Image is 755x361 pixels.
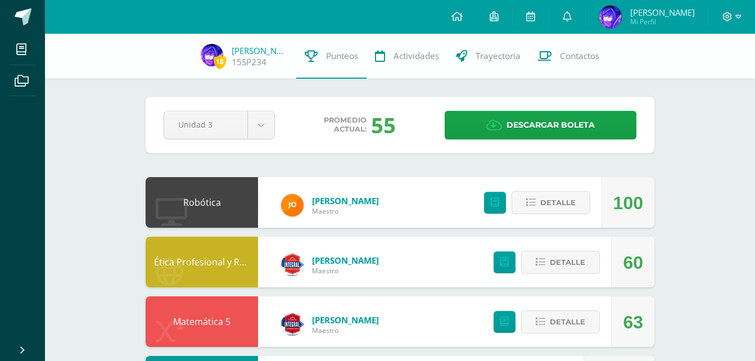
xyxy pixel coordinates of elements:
span: Contactos [560,50,599,62]
a: Trayectoria [447,34,529,79]
a: Descargar boleta [445,111,636,139]
img: 4ce4e30e7c06fc2dbdfd450ed9fde732.png [599,6,622,28]
button: Detalle [521,251,600,274]
a: Contactos [529,34,608,79]
div: 63 [623,297,643,348]
div: Robótica [146,177,258,228]
img: 4ce4e30e7c06fc2dbdfd450ed9fde732.png [201,44,223,66]
span: Detalle [540,192,576,213]
img: 30108eeae6c649a9a82bfbaad6c0d1cb.png [281,194,304,216]
img: 28f031d49d6967cb0dd97ba54f7eb134.png [281,313,304,336]
span: [PERSON_NAME] [630,7,695,18]
div: 55 [371,110,396,139]
button: Detalle [521,310,600,333]
span: Punteos [326,50,358,62]
span: Maestro [312,266,379,276]
button: Detalle [512,191,590,214]
div: Ética Profesional y Relaciones Humanas [146,237,258,287]
img: 1f08575b25789602157ab6fdc0f2fec4.png [281,254,304,276]
span: Detalle [550,312,585,332]
a: Unidad 3 [164,111,274,139]
a: Actividades [367,34,447,79]
span: 18 [214,55,226,69]
div: 60 [623,237,643,288]
span: [PERSON_NAME] [312,195,379,206]
div: 100 [613,178,643,228]
a: Punteos [296,34,367,79]
span: Detalle [550,252,585,273]
span: Descargar boleta [507,111,595,139]
span: Maestro [312,206,379,216]
span: [PERSON_NAME] [312,314,379,326]
span: [PERSON_NAME] [312,255,379,266]
div: Matemática 5 [146,296,258,347]
span: Actividades [394,50,439,62]
span: Promedio actual: [324,116,367,134]
span: Mi Perfil [630,17,695,26]
a: 15SP234 [232,56,266,68]
span: Maestro [312,326,379,335]
span: Trayectoria [476,50,521,62]
span: Unidad 3 [178,111,233,138]
a: [PERSON_NAME] [232,45,288,56]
